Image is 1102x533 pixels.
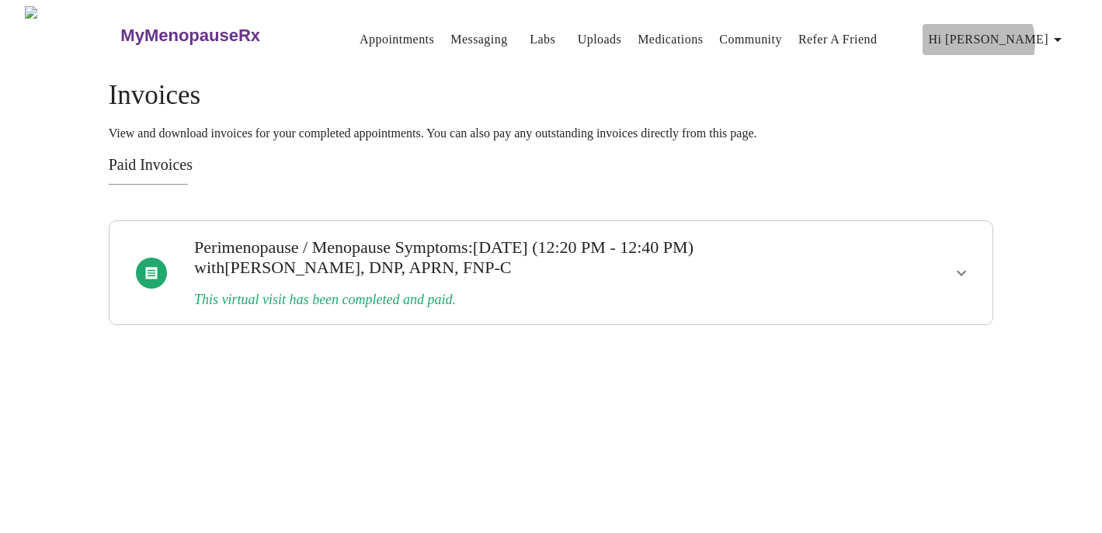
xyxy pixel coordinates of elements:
[572,24,628,55] button: Uploads
[25,6,119,64] img: MyMenopauseRx Logo
[530,29,555,50] a: Labs
[923,24,1073,55] button: Hi [PERSON_NAME]
[194,258,511,277] span: with [PERSON_NAME], DNP, APRN, FNP-C
[713,24,788,55] button: Community
[194,237,468,257] span: Perimenopause / Menopause Symptoms
[444,24,513,55] button: Messaging
[638,29,703,50] a: Medications
[194,292,822,308] h3: This virtual visit has been completed and paid.
[943,254,980,292] button: show more
[518,24,568,55] button: Labs
[719,29,782,50] a: Community
[578,29,622,50] a: Uploads
[929,29,1067,50] span: Hi [PERSON_NAME]
[631,24,709,55] button: Medications
[109,156,994,174] h3: Paid Invoices
[792,24,884,55] button: Refer a Friend
[353,24,440,55] button: Appointments
[450,29,507,50] a: Messaging
[109,126,994,140] p: View and download invoices for your completed appointments. You can also pay any outstanding invo...
[119,9,322,63] a: MyMenopauseRx
[360,29,434,50] a: Appointments
[194,237,822,278] h3: : [DATE] (12:20 PM - 12:40 PM)
[798,29,878,50] a: Refer a Friend
[120,26,260,46] h3: MyMenopauseRx
[109,80,994,111] h4: Invoices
